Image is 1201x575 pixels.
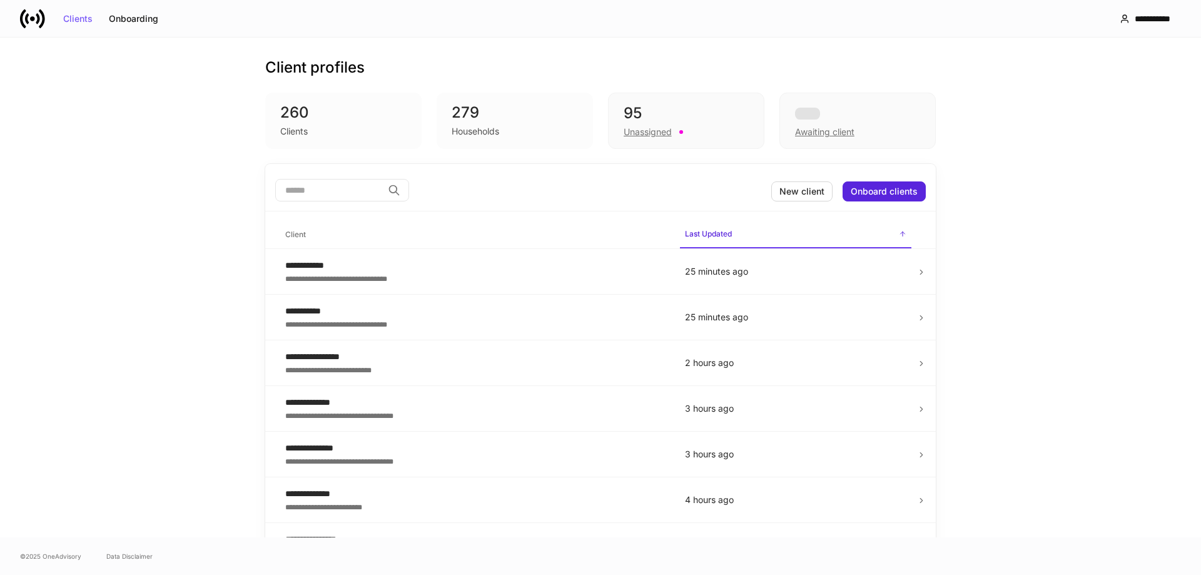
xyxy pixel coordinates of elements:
h6: Last Updated [685,228,732,240]
div: 95Unassigned [608,93,764,149]
div: 95 [624,103,749,123]
div: Onboard clients [851,187,918,196]
p: 3 hours ago [685,402,906,415]
div: Clients [63,14,93,23]
div: Unassigned [624,126,672,138]
p: 25 minutes ago [685,311,906,323]
div: Awaiting client [795,126,854,138]
span: Client [280,222,670,248]
button: New client [771,181,833,201]
button: Onboard clients [843,181,926,201]
p: 3 hours ago [685,448,906,461]
div: Onboarding [109,14,158,23]
div: Awaiting client [779,93,936,149]
h6: Client [285,228,306,240]
div: Clients [280,125,308,138]
a: Data Disclaimer [106,551,153,561]
span: © 2025 OneAdvisory [20,551,81,561]
div: New client [779,187,824,196]
div: Households [452,125,499,138]
div: 260 [280,103,407,123]
p: 25 minutes ago [685,265,906,278]
div: 279 [452,103,578,123]
h3: Client profiles [265,58,365,78]
p: 4 hours ago [685,494,906,506]
button: Onboarding [101,9,166,29]
p: 2 hours ago [685,357,906,369]
button: Clients [55,9,101,29]
span: Last Updated [680,221,911,248]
